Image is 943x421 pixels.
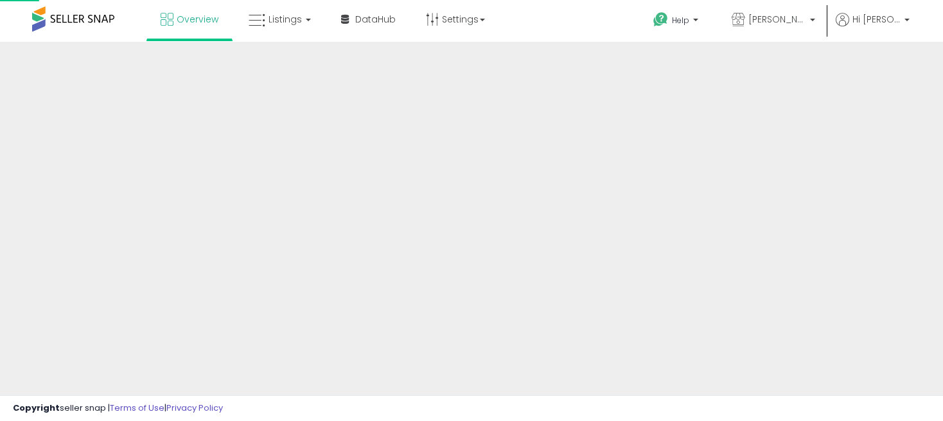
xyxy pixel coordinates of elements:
div: seller snap | | [13,402,223,415]
span: Hi [PERSON_NAME] [852,13,901,26]
span: Help [672,15,689,26]
span: [PERSON_NAME] LLC [748,13,806,26]
span: Overview [177,13,218,26]
a: Hi [PERSON_NAME] [836,13,910,42]
a: Help [643,2,711,42]
strong: Copyright [13,402,60,414]
span: DataHub [355,13,396,26]
a: Terms of Use [110,402,164,414]
span: Listings [269,13,302,26]
a: Privacy Policy [166,402,223,414]
i: Get Help [653,12,669,28]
